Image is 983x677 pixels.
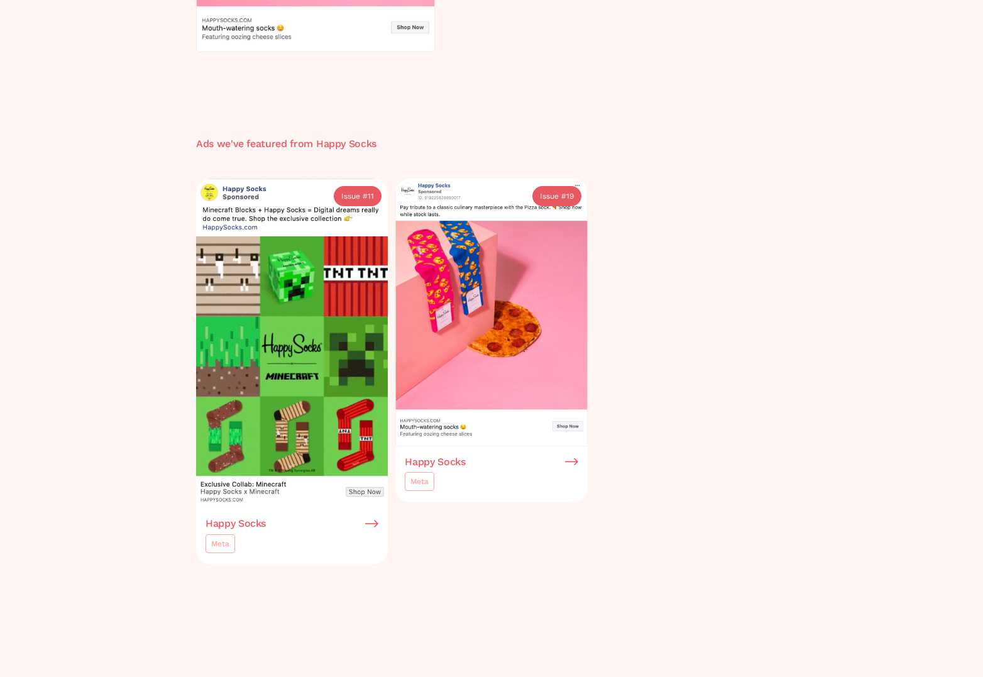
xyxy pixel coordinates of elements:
div: Issue # [540,190,566,202]
img: Happy Socks [196,179,388,508]
div: 19 [566,190,574,202]
div: Issue # [341,190,368,202]
a: Happy Socks [206,518,378,529]
a: Happy Socks [405,456,578,468]
div: Meta [211,537,229,550]
a: Issue #11 [334,186,382,206]
a: Meta [206,534,235,553]
img: Happy Socks [395,179,587,446]
div: Meta [410,475,429,488]
a: Meta [405,472,434,491]
a: Issue #19 [532,186,581,206]
h3: Happy Socks [405,456,465,468]
h3: Happy Socks [206,518,266,529]
div: 11 [368,190,374,202]
h3: Happy Socks [316,138,376,150]
h3: Ads we've featured from [196,138,316,150]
